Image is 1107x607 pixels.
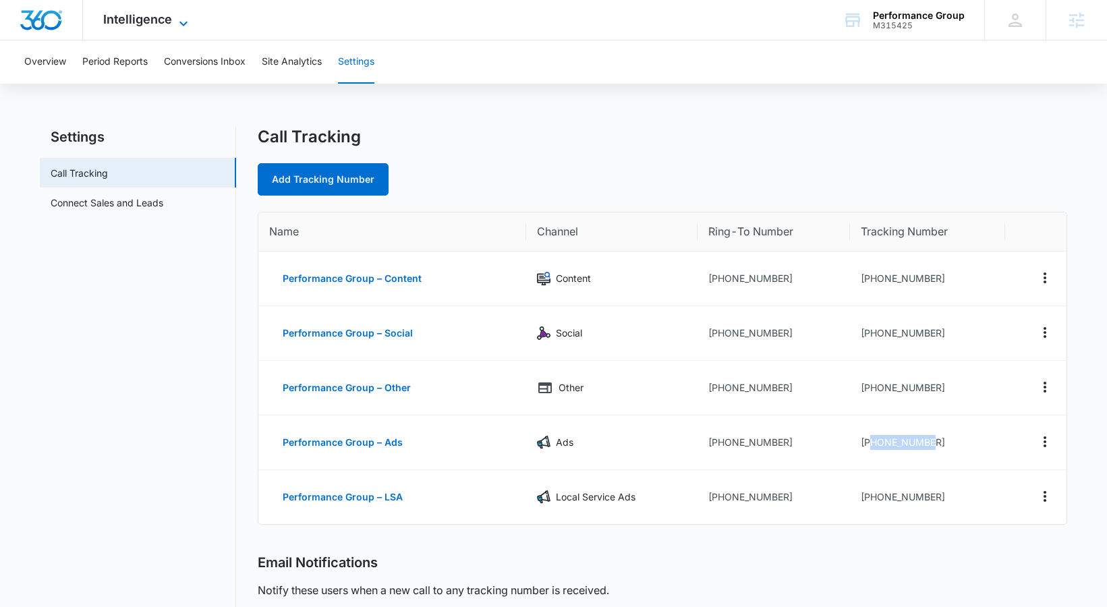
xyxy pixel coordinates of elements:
td: [PHONE_NUMBER] [850,361,1005,415]
button: Actions [1034,322,1056,343]
button: Performance Group – Other [269,372,424,404]
td: [PHONE_NUMBER] [698,470,850,524]
p: Social [556,326,582,341]
img: Social [537,326,550,340]
button: Performance Group – Ads [269,426,416,459]
button: Overview [24,40,66,84]
h1: Call Tracking [258,127,361,147]
button: Actions [1034,267,1056,289]
button: Period Reports [82,40,148,84]
td: [PHONE_NUMBER] [698,252,850,306]
button: Conversions Inbox [164,40,246,84]
p: Other [559,380,584,395]
button: Site Analytics [262,40,322,84]
img: Ads [537,436,550,449]
th: Channel [526,212,698,252]
p: Local Service Ads [556,490,635,504]
button: Actions [1034,376,1056,398]
div: account id [873,21,965,30]
button: Performance Group – Content [269,262,435,295]
button: Actions [1034,431,1056,453]
a: Connect Sales and Leads [51,196,163,210]
td: [PHONE_NUMBER] [698,361,850,415]
img: Content [537,272,550,285]
p: Content [556,271,591,286]
button: Performance Group – LSA [269,481,416,513]
h2: Email Notifications [258,554,378,571]
div: account name [873,10,965,21]
h2: Settings [40,127,236,147]
th: Ring-To Number [698,212,850,252]
th: Tracking Number [850,212,1005,252]
a: Add Tracking Number [258,163,389,196]
p: Ads [556,435,573,450]
span: Intelligence [103,12,172,26]
button: Performance Group – Social [269,317,426,349]
td: [PHONE_NUMBER] [850,470,1005,524]
a: Call Tracking [51,166,108,180]
p: Notify these users when a new call to any tracking number is received. [258,582,609,598]
button: Actions [1034,486,1056,507]
button: Settings [338,40,374,84]
td: [PHONE_NUMBER] [698,415,850,470]
img: Local Service Ads [537,490,550,504]
td: [PHONE_NUMBER] [850,415,1005,470]
td: [PHONE_NUMBER] [850,252,1005,306]
td: [PHONE_NUMBER] [698,306,850,361]
td: [PHONE_NUMBER] [850,306,1005,361]
th: Name [258,212,526,252]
